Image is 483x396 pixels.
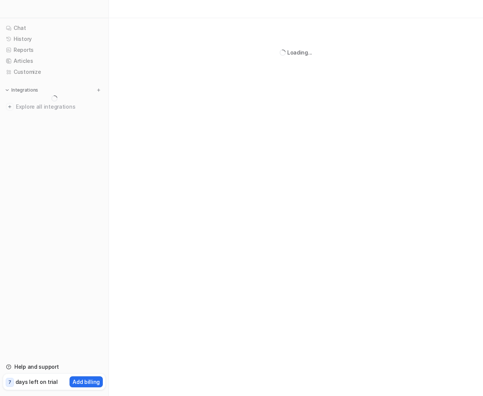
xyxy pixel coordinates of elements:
[96,87,101,93] img: menu_add.svg
[3,23,105,33] a: Chat
[8,379,11,386] p: 7
[3,56,105,66] a: Articles
[3,34,105,44] a: History
[73,378,100,386] p: Add billing
[3,101,105,112] a: Explore all integrations
[5,87,10,93] img: expand menu
[3,86,40,94] button: Integrations
[15,378,58,386] p: days left on trial
[287,48,312,56] div: Loading...
[6,103,14,111] img: explore all integrations
[3,362,105,372] a: Help and support
[16,101,102,113] span: Explore all integrations
[70,376,103,387] button: Add billing
[3,67,105,77] a: Customize
[3,45,105,55] a: Reports
[11,87,38,93] p: Integrations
